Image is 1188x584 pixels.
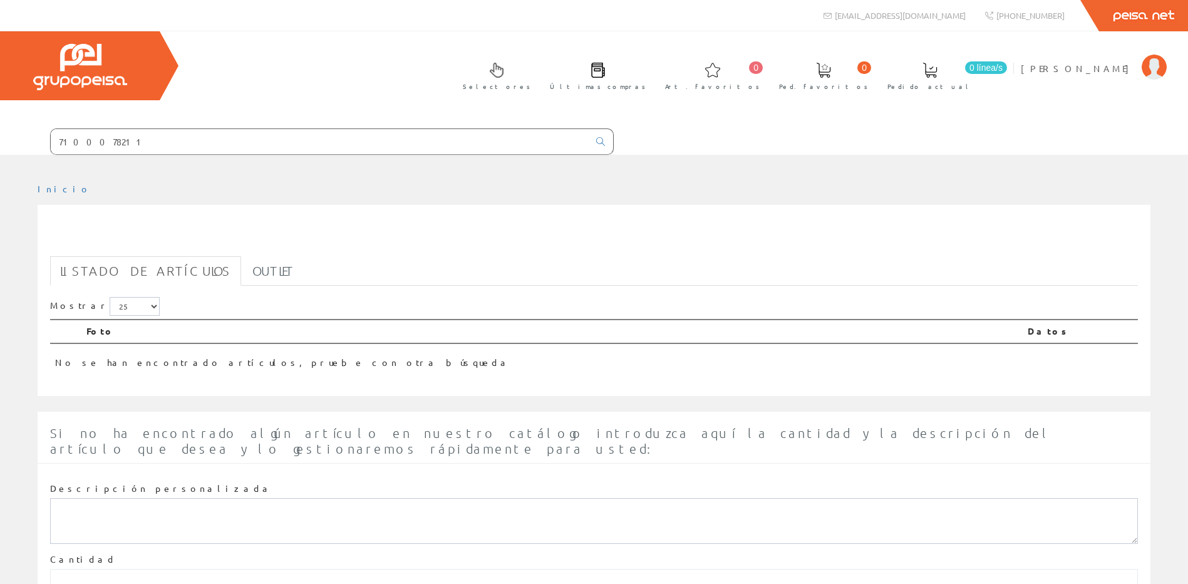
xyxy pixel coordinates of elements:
[50,343,1023,374] td: No se han encontrado artículos, pruebe con otra búsqueda
[81,320,1023,343] th: Foto
[50,553,116,566] label: Cantidad
[665,80,760,93] span: Art. favoritos
[38,183,91,194] a: Inicio
[857,61,871,74] span: 0
[50,482,272,495] label: Descripción personalizada
[779,80,868,93] span: Ped. favoritos
[50,297,160,316] label: Mostrar
[749,61,763,74] span: 0
[537,52,652,98] a: Últimas compras
[110,297,160,316] select: Mostrar
[887,80,973,93] span: Pedido actual
[1023,320,1138,343] th: Datos
[242,256,304,286] a: Outlet
[996,10,1065,21] span: [PHONE_NUMBER]
[463,80,530,93] span: Selectores
[1021,62,1135,75] span: [PERSON_NAME]
[51,129,589,154] input: Buscar ...
[450,52,537,98] a: Selectores
[965,61,1007,74] span: 0 línea/s
[835,10,966,21] span: [EMAIL_ADDRESS][DOMAIN_NAME]
[50,256,241,286] a: Listado de artículos
[550,80,646,93] span: Últimas compras
[1021,52,1167,64] a: [PERSON_NAME]
[50,425,1053,456] span: Si no ha encontrado algún artículo en nuestro catálogo introduzca aquí la cantidad y la descripci...
[50,225,1138,250] h1: 7100078211
[33,44,127,90] img: Grupo Peisa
